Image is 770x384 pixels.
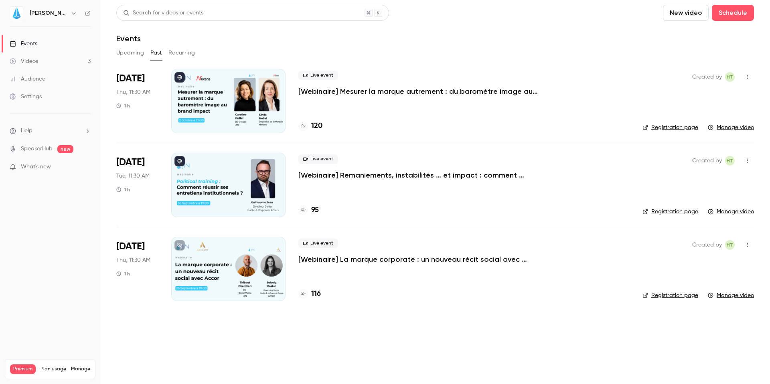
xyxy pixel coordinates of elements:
[298,170,539,180] a: [Webinaire] Remaniements, instabilités … et impact : comment réussir ses entretiens institutionne...
[298,238,338,248] span: Live event
[116,72,145,85] span: [DATE]
[10,364,36,374] span: Premium
[150,46,162,59] button: Past
[725,156,735,166] span: Hugo Tauzin
[116,240,145,253] span: [DATE]
[21,145,53,153] a: SpeakerHub
[30,9,67,17] h6: [PERSON_NAME]
[81,164,91,171] iframe: Noticeable Trigger
[116,186,130,193] div: 1 h
[116,103,130,109] div: 1 h
[642,291,698,299] a: Registration page
[708,123,754,131] a: Manage video
[10,7,23,20] img: JIN
[725,72,735,82] span: Hugo Tauzin
[642,208,698,216] a: Registration page
[10,57,38,65] div: Videos
[116,88,150,96] span: Thu, 11:30 AM
[712,5,754,21] button: Schedule
[663,5,709,21] button: New video
[57,145,73,153] span: new
[727,72,733,82] span: HT
[692,240,722,250] span: Created by
[116,153,158,217] div: Sep 30 Tue, 11:30 AM (Europe/Paris)
[116,256,150,264] span: Thu, 11:30 AM
[116,172,150,180] span: Tue, 11:30 AM
[298,205,319,216] a: 95
[642,123,698,131] a: Registration page
[116,34,141,43] h1: Events
[10,93,42,101] div: Settings
[727,156,733,166] span: HT
[311,121,322,131] h4: 120
[10,40,37,48] div: Events
[298,87,539,96] a: [Webinaire] Mesurer la marque autrement : du baromètre image au brand impact
[123,9,203,17] div: Search for videos or events
[727,240,733,250] span: HT
[168,46,195,59] button: Recurring
[298,121,322,131] a: 120
[692,72,722,82] span: Created by
[71,366,90,372] a: Manage
[692,156,722,166] span: Created by
[41,366,66,372] span: Plan usage
[116,69,158,133] div: Oct 2 Thu, 11:30 AM (Europe/Paris)
[708,291,754,299] a: Manage video
[116,156,145,169] span: [DATE]
[298,289,321,299] a: 116
[298,255,539,264] a: [Webinaire] La marque corporate : un nouveau récit social avec [PERSON_NAME]
[21,127,32,135] span: Help
[298,154,338,164] span: Live event
[311,289,321,299] h4: 116
[311,205,319,216] h4: 95
[116,271,130,277] div: 1 h
[298,71,338,80] span: Live event
[725,240,735,250] span: Hugo Tauzin
[116,237,158,301] div: Sep 25 Thu, 11:30 AM (Europe/Paris)
[708,208,754,216] a: Manage video
[10,127,91,135] li: help-dropdown-opener
[116,46,144,59] button: Upcoming
[10,75,45,83] div: Audience
[21,163,51,171] span: What's new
